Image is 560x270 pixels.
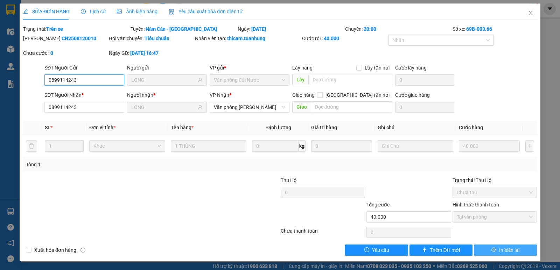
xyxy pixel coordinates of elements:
[169,9,174,15] img: icon
[266,125,291,130] span: Định lượng
[499,246,519,254] span: In biên lai
[214,102,285,112] span: Văn phòng Hồ Chí Minh
[372,246,389,254] span: Yêu cầu
[251,26,266,32] b: [DATE]
[395,102,454,113] input: Cước giao hàng
[23,9,70,14] span: SỬA ĐƠN HÀNG
[127,91,207,99] div: Người nhận
[171,140,246,152] input: VD: Bàn, Ghế
[26,140,37,152] button: delete
[422,247,427,253] span: plus
[430,246,460,254] span: Thêm ĐH mới
[130,50,159,56] b: [DATE] 16:47
[311,101,393,112] input: Dọc đường
[292,74,308,85] span: Lấy
[364,26,376,32] b: 20:00
[22,25,130,33] div: Trạng thái:
[89,125,115,130] span: Đơn vị tính
[459,125,483,130] span: Cước hàng
[362,64,392,72] span: Lấy tận nơi
[452,25,538,33] div: Số xe:
[127,64,207,72] div: Người gửi
[26,161,217,168] div: Tổng: 1
[117,9,122,14] span: picture
[281,177,297,183] span: Thu Hộ
[453,176,537,184] div: Trạng thái Thu Hộ
[395,65,427,71] label: Cước lấy hàng
[457,212,533,222] span: Tại văn phòng
[474,245,537,256] button: printerIn biên lai
[308,74,393,85] input: Dọc đường
[145,36,169,41] b: Tiêu chuẩn
[364,247,369,253] span: exclamation-circle
[214,75,285,85] span: Văn phòng Cái Nước
[521,3,540,23] button: Close
[457,187,533,198] span: Chưa thu
[23,9,28,14] span: edit
[302,35,386,42] div: Cước rồi :
[131,103,196,111] input: Tên người nhận
[46,26,63,32] b: Trên xe
[280,227,366,239] div: Chưa thanh toán
[375,121,456,134] th: Ghi chú
[81,9,106,14] span: Lịch sử
[344,25,452,33] div: Chuyến:
[395,74,454,86] input: Cước lấy hàng
[466,26,492,32] b: 69B-003.66
[109,35,193,42] div: Gói vận chuyển:
[323,91,392,99] span: [GEOGRAPHIC_DATA] tận nơi
[210,92,229,98] span: VP Nhận
[50,50,53,56] b: 0
[378,140,453,152] input: Ghi Chú
[459,140,520,152] input: 0
[292,101,311,112] span: Giao
[299,140,306,152] span: kg
[324,36,339,41] b: 40.000
[171,125,194,130] span: Tên hàng
[146,26,217,32] b: Năm Căn - [GEOGRAPHIC_DATA]
[81,9,86,14] span: clock-circle
[62,36,96,41] b: CN2508120010
[311,125,337,130] span: Giá trị hàng
[366,202,390,207] span: Tổng cước
[409,245,472,256] button: plusThêm ĐH mới
[525,140,534,152] button: plus
[31,246,79,254] span: Xuất hóa đơn hàng
[453,202,499,207] label: Hình thức thanh toán
[80,248,85,253] span: info-circle
[130,25,237,33] div: Tuyến:
[292,65,313,71] span: Lấy hàng
[292,92,315,98] span: Giao hàng
[23,35,107,42] div: [PERSON_NAME]:
[195,35,301,42] div: Nhân viên tạo:
[23,49,107,57] div: Chưa cước :
[227,36,265,41] b: thicam.tuanhung
[491,247,496,253] span: printer
[109,49,193,57] div: Ngày GD:
[44,91,124,99] div: SĐT Người Nhận
[345,245,408,256] button: exclamation-circleYêu cầu
[198,105,203,110] span: user
[117,9,157,14] span: Ảnh kiện hàng
[395,92,430,98] label: Cước giao hàng
[131,76,196,84] input: Tên người gửi
[198,78,203,82] span: user
[44,64,124,72] div: SĐT Người Gửi
[93,141,161,151] span: Khác
[210,64,289,72] div: VP gửi
[169,9,243,14] span: Yêu cầu xuất hóa đơn điện tử
[311,140,372,152] input: 0
[237,25,344,33] div: Ngày:
[45,125,50,130] span: SL
[528,10,533,16] span: close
